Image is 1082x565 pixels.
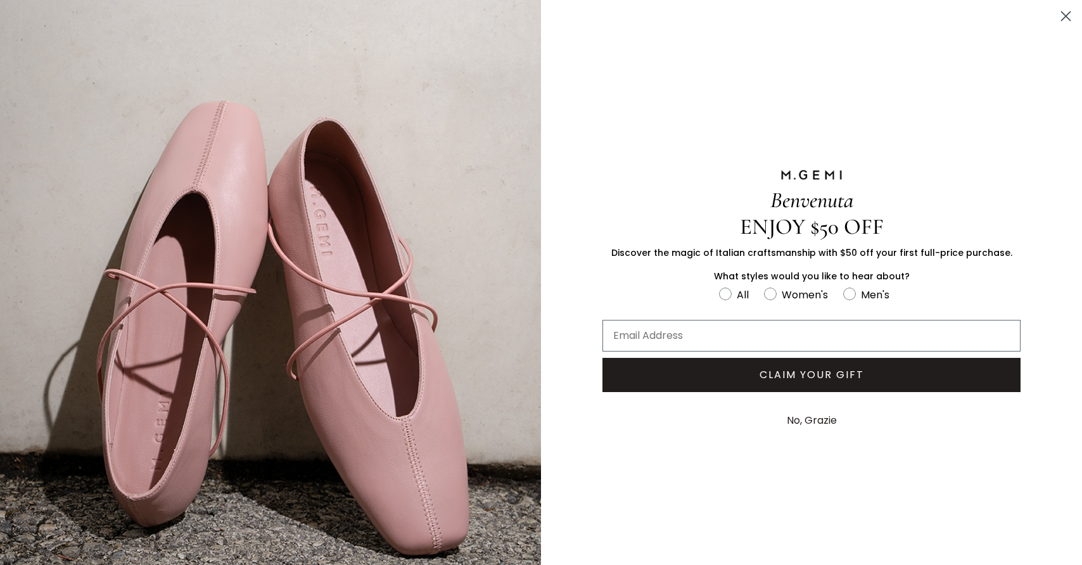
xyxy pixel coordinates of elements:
input: Email Address [602,320,1021,352]
div: Men's [861,287,889,303]
button: CLAIM YOUR GIFT [602,358,1021,392]
span: What styles would you like to hear about? [714,270,910,282]
span: Discover the magic of Italian craftsmanship with $50 off your first full-price purchase. [611,246,1012,259]
div: Women's [782,287,828,303]
div: All [737,287,749,303]
span: ENJOY $50 OFF [740,213,884,240]
button: No, Grazie [780,405,843,436]
img: M.GEMI [780,169,843,181]
button: Close dialog [1055,5,1077,27]
span: Benvenuta [770,187,853,213]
